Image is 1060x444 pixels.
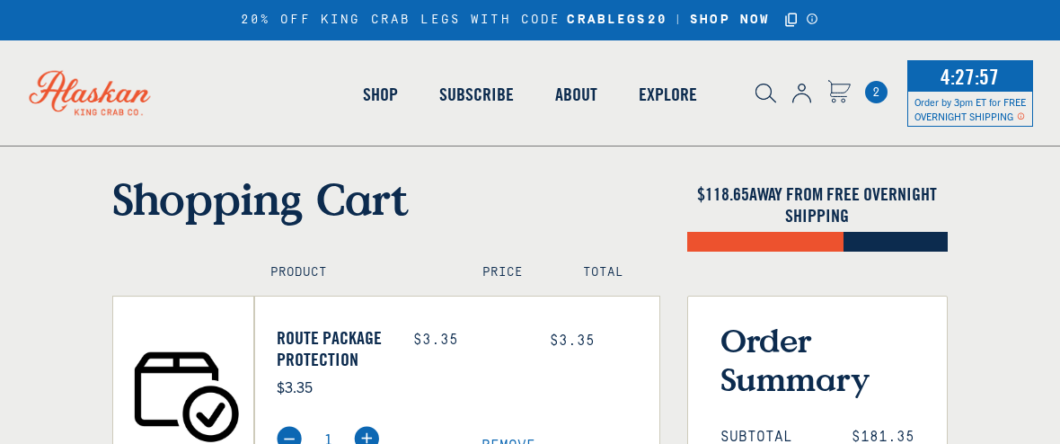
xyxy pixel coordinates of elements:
[583,265,644,280] h4: Total
[567,13,667,28] strong: CRABLEGS20
[277,375,386,398] p: $3.35
[419,43,534,146] a: Subscribe
[1017,110,1025,122] span: Shipping Notice Icon
[482,265,543,280] h4: Price
[342,43,419,146] a: Shop
[914,95,1026,122] span: Order by 3pm ET for FREE OVERNIGHT SHIPPING
[690,13,770,27] strong: SHOP NOW
[720,321,914,398] h3: Order Summary
[534,43,618,146] a: About
[241,10,819,31] div: 20% OFF KING CRAB LEGS WITH CODE |
[936,58,1003,94] span: 4:27:57
[550,333,595,349] span: $3.35
[755,84,776,103] img: search
[792,84,811,103] img: account
[9,50,171,135] img: Alaskan King Crab Co. logo
[865,81,888,103] span: 2
[684,13,776,28] a: SHOP NOW
[270,265,444,280] h4: Product
[413,332,523,349] div: $3.35
[865,81,888,103] a: Cart
[687,183,948,226] h4: $ AWAY FROM FREE OVERNIGHT SHIPPING
[112,173,660,225] h1: Shopping Cart
[277,327,386,370] a: Route Package Protection
[806,13,819,25] a: Announcement Bar Modal
[705,182,749,205] span: 118.65
[827,80,851,106] a: Cart
[618,43,718,146] a: Explore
